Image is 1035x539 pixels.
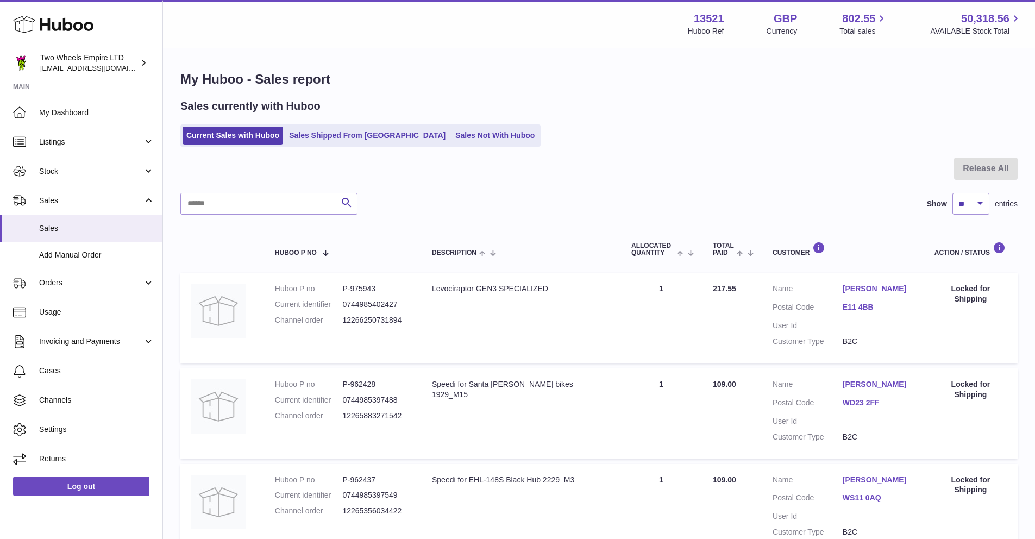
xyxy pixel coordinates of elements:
span: 109.00 [713,380,736,388]
strong: GBP [774,11,797,26]
a: [PERSON_NAME] [843,284,913,294]
span: ALLOCATED Quantity [631,242,674,256]
dd: B2C [843,336,913,347]
div: Locked for Shipping [934,284,1007,304]
span: Stock [39,166,143,177]
dd: 0744985402427 [342,299,410,310]
td: 1 [620,273,702,363]
dt: Postal Code [773,302,843,315]
span: Description [432,249,476,256]
dd: B2C [843,527,913,537]
td: 1 [620,368,702,459]
dd: 12266250731894 [342,315,410,325]
span: Invoicing and Payments [39,336,143,347]
dt: Current identifier [275,299,343,310]
dt: Postal Code [773,398,843,411]
dt: Channel order [275,411,343,421]
span: Total paid [713,242,734,256]
span: 109.00 [713,475,736,484]
img: no-photo.jpg [191,284,246,338]
span: 217.55 [713,284,736,293]
dt: Current identifier [275,395,343,405]
a: Current Sales with Huboo [183,127,283,145]
dd: P-975943 [342,284,410,294]
div: Action / Status [934,242,1007,256]
a: 50,318.56 AVAILABLE Stock Total [930,11,1022,36]
a: Sales Not With Huboo [451,127,538,145]
div: Two Wheels Empire LTD [40,53,138,73]
dt: User Id [773,511,843,522]
strong: 13521 [694,11,724,26]
a: WD23 2FF [843,398,913,408]
dt: Name [773,379,843,392]
a: E11 4BB [843,302,913,312]
span: Sales [39,196,143,206]
div: Speedi for EHL-148S Black Hub 2229_M3 [432,475,610,485]
dd: P-962428 [342,379,410,390]
a: Sales Shipped From [GEOGRAPHIC_DATA] [285,127,449,145]
a: 802.55 Total sales [839,11,888,36]
div: Currency [767,26,798,36]
a: [PERSON_NAME] [843,379,913,390]
label: Show [927,199,947,209]
dt: Name [773,475,843,488]
span: Orders [39,278,143,288]
div: Customer [773,242,913,256]
dd: B2C [843,432,913,442]
span: entries [995,199,1018,209]
span: Add Manual Order [39,250,154,260]
span: Cases [39,366,154,376]
span: Usage [39,307,154,317]
h1: My Huboo - Sales report [180,71,1018,88]
span: My Dashboard [39,108,154,118]
img: justas@twowheelsempire.com [13,55,29,71]
dd: 0744985397488 [342,395,410,405]
span: Huboo P no [275,249,317,256]
dt: User Id [773,321,843,331]
dt: Channel order [275,315,343,325]
div: Locked for Shipping [934,379,1007,400]
dt: Huboo P no [275,379,343,390]
a: [PERSON_NAME] [843,475,913,485]
h2: Sales currently with Huboo [180,99,321,114]
dd: P-962437 [342,475,410,485]
span: Returns [39,454,154,464]
a: WS11 0AQ [843,493,913,503]
dt: User Id [773,416,843,427]
div: Speedi for Santa [PERSON_NAME] bikes 1929_M15 [432,379,610,400]
dt: Postal Code [773,493,843,506]
span: Settings [39,424,154,435]
dt: Huboo P no [275,475,343,485]
dt: Name [773,284,843,297]
span: Total sales [839,26,888,36]
span: Sales [39,223,154,234]
dt: Customer Type [773,527,843,537]
dt: Customer Type [773,432,843,442]
img: no-photo.jpg [191,379,246,434]
dt: Customer Type [773,336,843,347]
dt: Channel order [275,506,343,516]
img: no-photo.jpg [191,475,246,529]
div: Locked for Shipping [934,475,1007,496]
dd: 0744985397549 [342,490,410,500]
div: Huboo Ref [688,26,724,36]
dt: Huboo P no [275,284,343,294]
span: Channels [39,395,154,405]
dt: Current identifier [275,490,343,500]
span: 50,318.56 [961,11,1009,26]
span: Listings [39,137,143,147]
a: Log out [13,477,149,496]
span: AVAILABLE Stock Total [930,26,1022,36]
span: [EMAIL_ADDRESS][DOMAIN_NAME] [40,64,160,72]
div: Levociraptor GEN3 SPECIALIZED [432,284,610,294]
dd: 12265883271542 [342,411,410,421]
span: 802.55 [842,11,875,26]
dd: 12265356034422 [342,506,410,516]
